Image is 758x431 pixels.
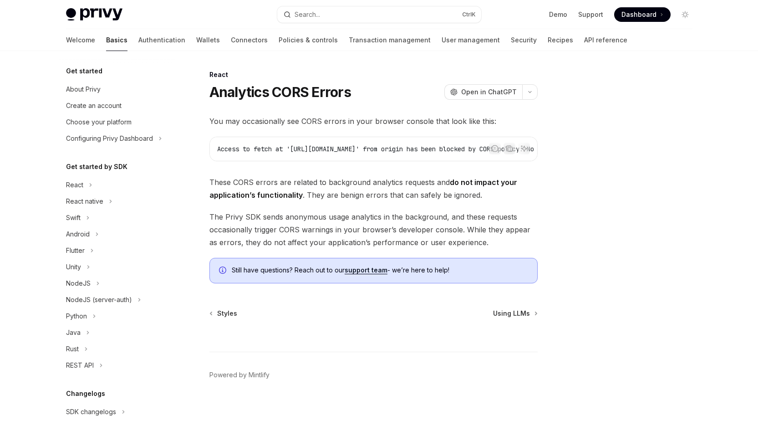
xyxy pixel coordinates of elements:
[66,360,94,371] div: REST API
[59,259,175,275] button: Toggle Unity section
[66,161,127,172] h5: Get started by SDK
[444,84,522,100] button: Open in ChatGPT
[66,66,102,77] h5: Get started
[59,226,175,242] button: Toggle Android section
[518,143,530,154] button: Ask AI
[59,341,175,357] button: Toggle Rust section
[614,7,671,22] a: Dashboard
[66,100,122,111] div: Create an account
[621,10,656,19] span: Dashboard
[349,29,431,51] a: Transaction management
[66,245,85,256] div: Flutter
[584,29,627,51] a: API reference
[345,266,387,274] a: support team
[66,212,81,223] div: Swift
[209,84,351,100] h1: Analytics CORS Errors
[548,29,573,51] a: Recipes
[196,29,220,51] a: Wallets
[231,29,268,51] a: Connectors
[66,117,132,128] div: Choose your platform
[59,210,175,226] button: Toggle Swift section
[442,29,500,51] a: User management
[209,370,270,380] a: Powered by Mintlify
[66,388,105,399] h5: Changelogs
[66,180,83,190] div: React
[209,176,538,201] span: These CORS errors are related to background analytics requests and . They are benign errors that ...
[66,196,103,207] div: React native
[217,309,237,318] span: Styles
[66,406,116,417] div: SDK changelogs
[210,309,237,318] a: Styles
[59,308,175,324] button: Toggle Python section
[66,278,91,289] div: NodeJS
[59,114,175,130] a: Choose your platform
[138,29,185,51] a: Authentication
[59,324,175,341] button: Toggle Java section
[66,84,101,95] div: About Privy
[59,177,175,193] button: Toggle React section
[295,9,320,20] div: Search...
[279,29,338,51] a: Policies & controls
[106,29,127,51] a: Basics
[66,344,79,354] div: Rust
[66,262,81,272] div: Unity
[504,143,515,154] button: Copy the contents from the code block
[209,115,538,128] span: You may occasionally see CORS errors in your browser console that look like this:
[549,10,567,19] a: Demo
[59,130,175,147] button: Toggle Configuring Privy Dashboard section
[66,8,122,21] img: light logo
[493,309,530,318] span: Using LLMs
[59,81,175,97] a: About Privy
[59,404,175,420] button: Toggle SDK changelogs section
[461,87,517,97] span: Open in ChatGPT
[59,292,175,308] button: Toggle NodeJS (server-auth) section
[232,266,528,275] span: Still have questions? Reach out to our - we’re here to help!
[59,242,175,259] button: Toggle Flutter section
[66,229,90,240] div: Android
[277,6,481,23] button: Open search
[66,29,95,51] a: Welcome
[209,70,538,79] div: React
[678,7,692,22] button: Toggle dark mode
[578,10,603,19] a: Support
[489,143,501,154] button: Report incorrect code
[511,29,537,51] a: Security
[66,133,153,144] div: Configuring Privy Dashboard
[59,275,175,292] button: Toggle NodeJS section
[462,11,476,18] span: Ctrl K
[59,357,175,374] button: Toggle REST API section
[66,327,81,338] div: Java
[59,193,175,210] button: Toggle React native section
[219,267,228,276] svg: Info
[59,97,175,114] a: Create an account
[209,210,538,249] span: The Privy SDK sends anonymous usage analytics in the background, and these requests occasionally ...
[66,294,132,305] div: NodeJS (server-auth)
[493,309,537,318] a: Using LLMs
[66,311,87,322] div: Python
